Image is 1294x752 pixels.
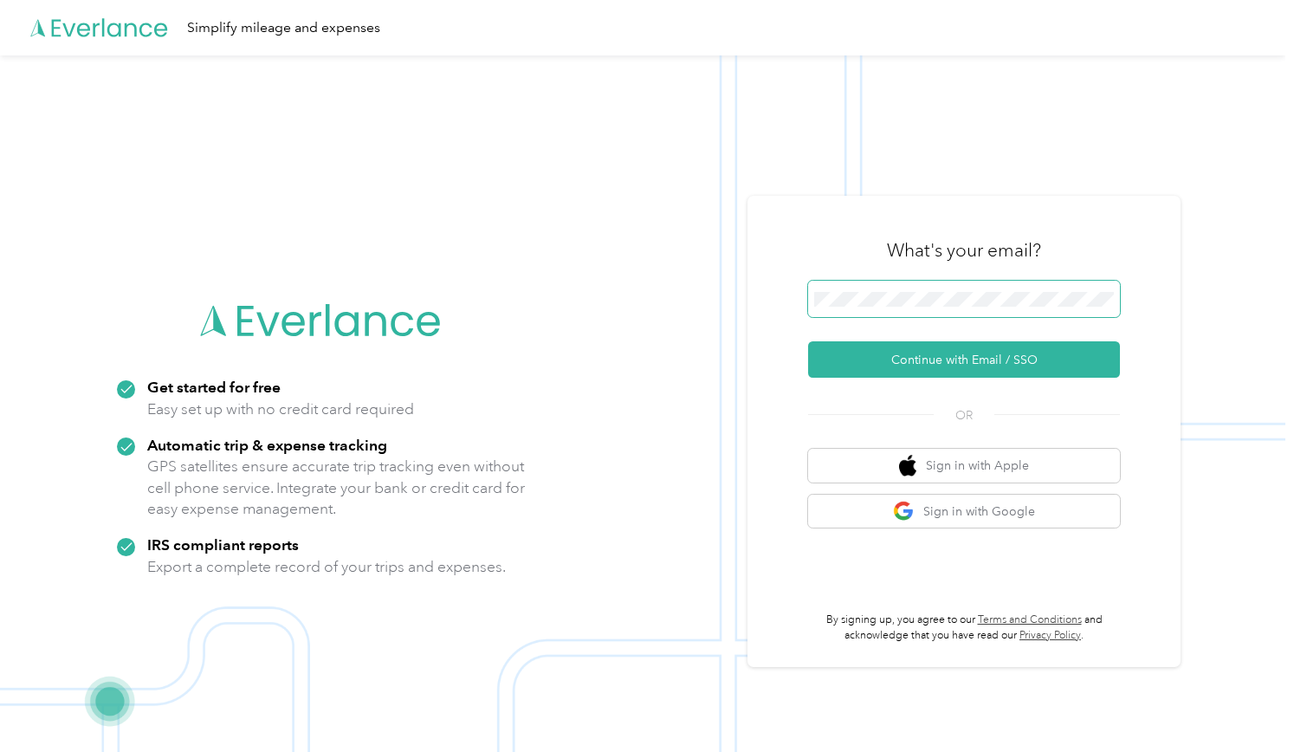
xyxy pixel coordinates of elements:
strong: Get started for free [147,378,281,396]
p: By signing up, you agree to our and acknowledge that you have read our . [808,613,1120,643]
p: Easy set up with no credit card required [147,399,414,420]
button: google logoSign in with Google [808,495,1120,528]
img: apple logo [899,455,916,476]
img: google logo [893,501,915,522]
div: Simplify mileage and expenses [187,17,380,39]
a: Terms and Conditions [978,613,1082,626]
p: GPS satellites ensure accurate trip tracking even without cell phone service. Integrate your bank... [147,456,526,520]
button: apple logoSign in with Apple [808,449,1120,483]
h3: What's your email? [887,238,1041,263]
p: Export a complete record of your trips and expenses. [147,556,506,578]
a: Privacy Policy [1019,629,1081,642]
strong: Automatic trip & expense tracking [147,436,387,454]
button: Continue with Email / SSO [808,341,1120,378]
strong: IRS compliant reports [147,535,299,554]
span: OR [934,406,994,425]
